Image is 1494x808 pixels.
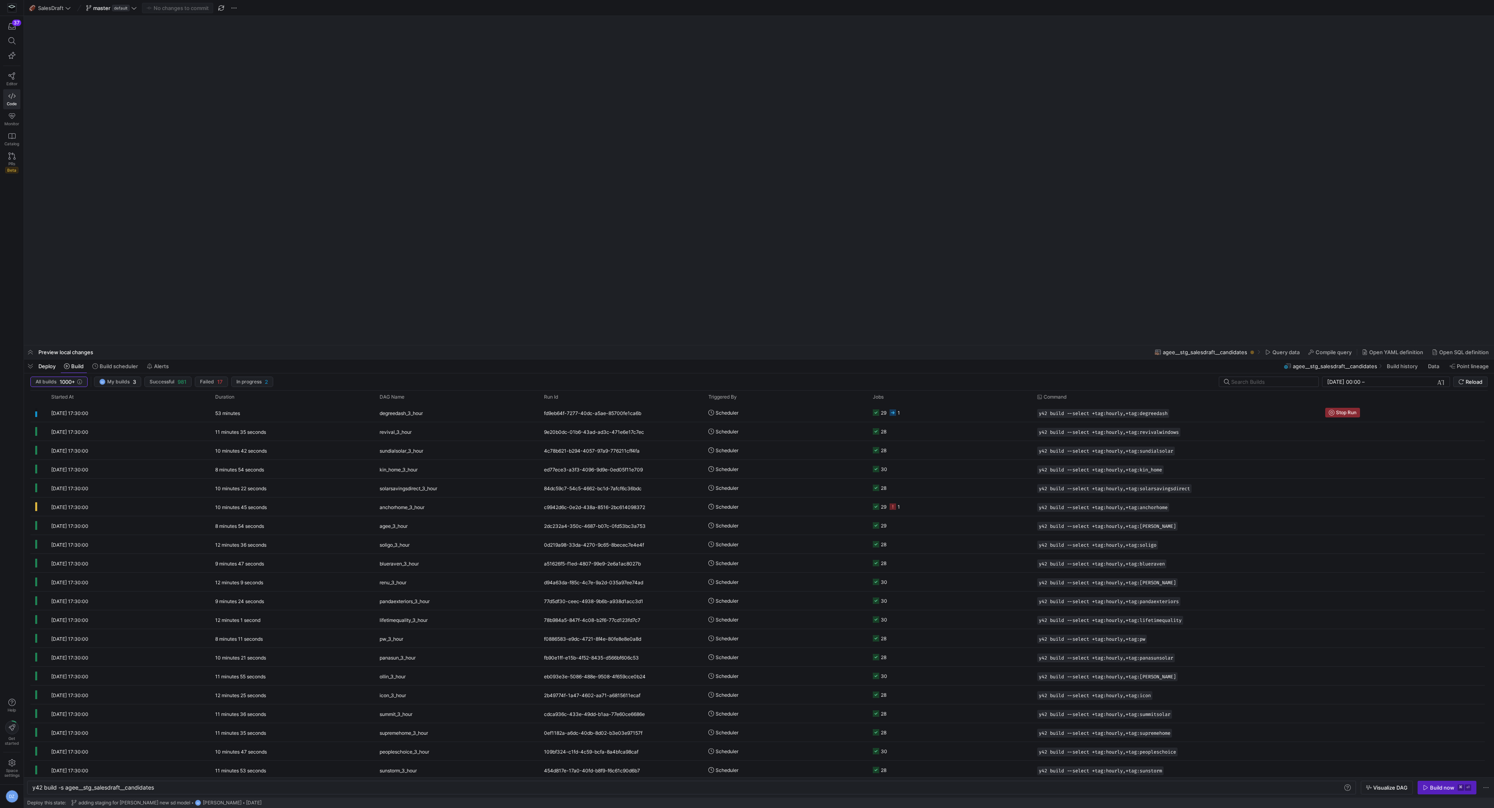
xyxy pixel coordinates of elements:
div: 77d5df30-ceec-4938-9b6b-a938d1acc3d1 [539,591,704,610]
span: degreedash_3_hour [380,404,423,423]
span: Scheduler [716,441,738,460]
span: master [93,5,110,11]
div: 30 [881,742,887,761]
button: Alerts [143,359,172,373]
span: Scheduler [716,422,738,441]
span: [DATE] 17:30:00 [51,674,88,680]
div: f0886583-e9dc-4721-8f4e-80fe8e8e0a8d [539,629,704,648]
span: y42 build --select +tag:hourly,+tag:supremehome [1039,730,1170,736]
span: Build scheduler [100,363,138,369]
span: Scheduler [716,723,738,742]
span: Preview local changes [38,349,93,355]
a: Code [3,89,20,109]
span: summit_3_hour [380,705,412,724]
span: agee__stg_salesdraft__candidates [1163,349,1247,355]
y42-duration: 11 minutes 53 seconds [215,768,266,774]
span: Scheduler [716,667,738,686]
span: [DATE] 17:30:00 [51,617,88,623]
button: 🏈SalesDraft [27,3,73,13]
y42-duration: 12 minutes 9 seconds [215,579,263,585]
span: Alerts [154,363,169,369]
span: [DATE] 17:30:00 [51,523,88,529]
span: agee_3_hour [380,517,408,535]
span: supremehome_3_hour [380,724,428,742]
y42-duration: 11 minutes 35 seconds [215,429,266,435]
span: [DATE] 17:30:00 [51,655,88,661]
button: DZ [3,788,20,805]
button: Build now⌘⏎ [1418,781,1476,794]
span: Successful [150,379,174,385]
a: https://storage.googleapis.com/y42-prod-data-exchange/images/Yf2Qvegn13xqq0DljGMI0l8d5Zqtiw36EXr8... [3,1,20,15]
y42-duration: 9 minutes 47 seconds [215,561,264,567]
span: Scheduler [716,704,738,723]
span: Visualize DAG [1373,784,1408,791]
span: All builds [36,379,56,385]
y42-duration: 8 minutes 11 seconds [215,636,263,642]
span: Scheduler [716,648,738,667]
span: [DATE] 17:30:00 [51,598,88,604]
span: Help [7,708,17,712]
span: Deploy [38,363,56,369]
span: y42 build --select +tag:hourly,+tag:revivalwindows [1039,429,1179,435]
span: In progress [236,379,262,385]
span: Scheduler [716,610,738,629]
div: 1 [898,497,900,516]
span: Scheduler [716,535,738,554]
y42-duration: 8 minutes 54 seconds [215,467,264,473]
span: Scheduler [716,591,738,610]
span: y42 build --select +tag:hourly,+tag:sundialsolar [1039,448,1173,454]
span: [DATE] 17:30:00 [51,504,88,510]
span: y42 build --select +tag:hourly,+tag:sunstorm [1039,768,1162,774]
span: [DATE] 17:30:00 [51,749,88,755]
span: Scheduler [716,479,738,497]
span: y42 build --select +tag:hourly,+tag:[PERSON_NAME] [1039,523,1176,529]
y42-duration: 11 minutes 55 seconds [215,674,266,680]
span: Scheduler [716,460,738,479]
div: d94a63da-f85c-4c7e-9a2d-035a97ee74ad [539,573,704,591]
span: Build history [1387,363,1418,369]
span: 3 [133,379,136,385]
span: y42 build --select +tag:hourly,+tag:[PERSON_NAME] [1039,580,1176,585]
y42-duration: 10 minutes 42 seconds [215,448,267,454]
span: 981 [178,379,186,385]
span: sundialsolar_3_hour [380,441,423,460]
span: [DATE] 17:30:00 [51,448,88,454]
span: [PERSON_NAME] [203,800,242,806]
div: 29 [881,516,886,535]
div: 28 [881,422,886,441]
span: Failed [200,379,214,385]
button: Build [60,359,87,373]
y42-duration: 10 minutes 45 seconds [215,504,267,510]
y42-duration: 11 minutes 36 seconds [215,711,266,717]
y42-duration: 53 minutes [215,410,240,416]
span: Command [1044,394,1066,400]
div: 9e20b0dc-01b6-43ad-ad3c-471e6e17c7ec [539,422,704,441]
div: 28 [881,535,886,554]
span: Beta [5,167,18,173]
div: 28 [881,704,886,723]
span: kin_home_3_hour [380,460,418,479]
div: DZ [6,790,18,803]
span: Reload [1466,379,1482,385]
div: 4c78b621-b294-4057-97a9-776211cff4fa [539,441,704,459]
span: [DATE] 17:30:00 [51,692,88,698]
div: 30 [881,573,887,591]
y42-duration: 10 minutes 47 seconds [215,749,267,755]
span: 🏈 [29,5,35,11]
button: Build history [1383,359,1423,373]
div: Build now [1430,784,1454,791]
span: 1000+ [60,379,75,385]
span: default [112,5,130,11]
span: Deploy this state: [27,800,66,806]
span: Duration [215,394,234,400]
a: Catalog [3,129,20,149]
span: y42 build -s agee__stg_salesdraft__candidates [32,784,154,791]
a: Spacesettings [3,756,20,781]
button: Query data [1262,345,1303,359]
span: pw_3_hour [380,630,403,648]
y42-duration: 10 minutes 22 seconds [215,485,266,491]
span: [DATE] 17:30:00 [51,542,88,548]
span: y42 build --select +tag:hourly,+tag:pandaexteriors [1039,599,1179,604]
span: SalesDraft [38,5,64,11]
div: 0ef1182a-a6dc-40db-8d02-b3e03e97157f [539,723,704,742]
